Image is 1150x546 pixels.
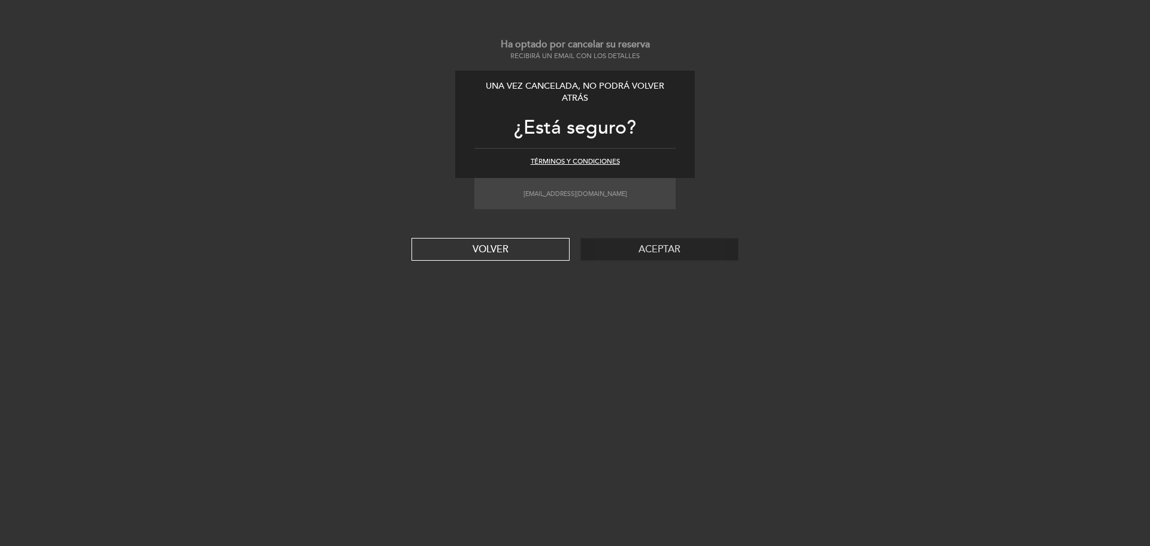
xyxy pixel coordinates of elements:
button: Aceptar [580,238,739,261]
button: Términos y condiciones [531,157,620,167]
button: VOLVER [411,238,570,261]
span: ¿Está seguro? [514,116,636,140]
small: [EMAIL_ADDRESS][DOMAIN_NAME] [523,190,627,198]
div: Una vez cancelada, no podrá volver atrás [474,80,676,105]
